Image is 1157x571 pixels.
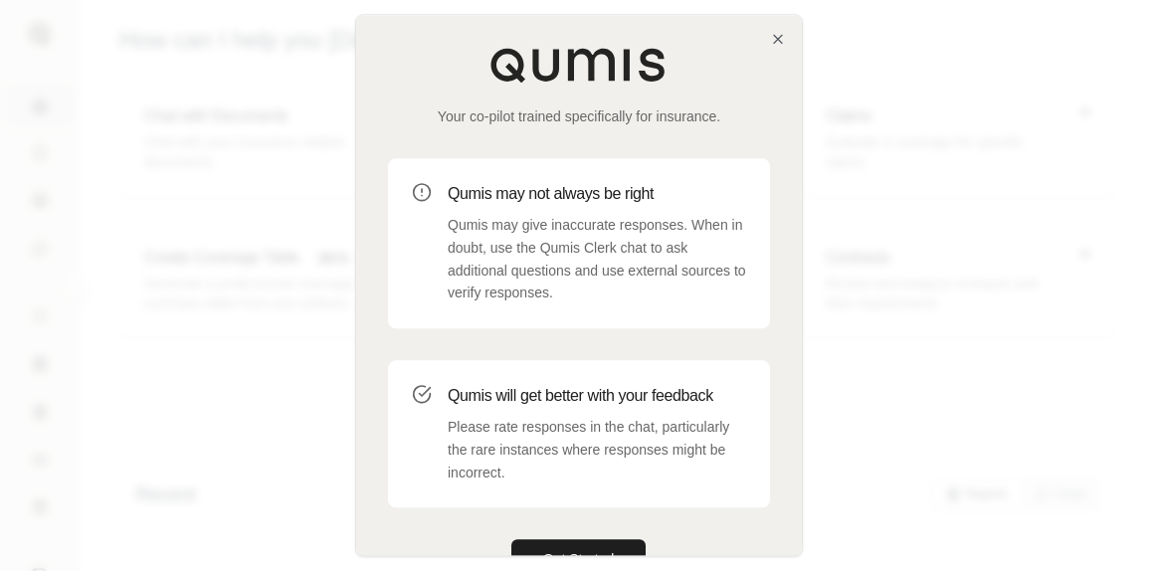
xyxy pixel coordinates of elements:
[448,182,746,206] h3: Qumis may not always be right
[489,47,669,83] img: Qumis Logo
[448,416,746,483] p: Please rate responses in the chat, particularly the rare instances where responses might be incor...
[448,384,746,408] h3: Qumis will get better with your feedback
[448,214,746,304] p: Qumis may give inaccurate responses. When in doubt, use the Qumis Clerk chat to ask additional qu...
[388,106,770,126] p: Your co-pilot trained specifically for insurance.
